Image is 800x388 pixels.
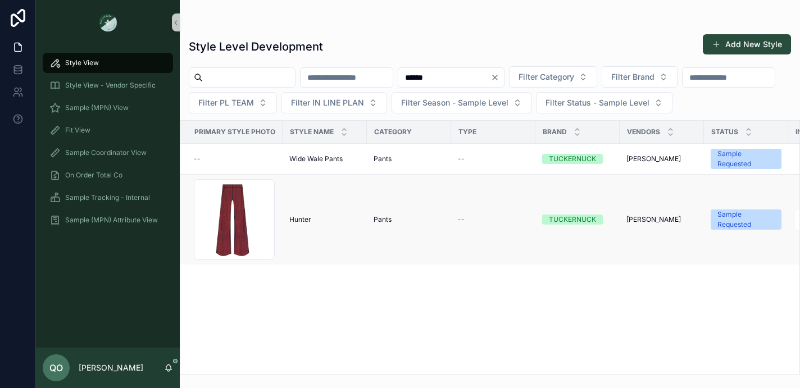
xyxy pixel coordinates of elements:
p: [PERSON_NAME] [79,362,143,373]
button: Select Button [602,66,678,88]
a: Sample Tracking - Internal [43,188,173,208]
span: Pants [374,215,392,224]
span: Brand [543,127,567,136]
button: Select Button [509,66,597,88]
a: Sample Requested [711,149,781,169]
a: -- [458,215,529,224]
span: On Order Total Co [65,171,122,180]
button: Clear [490,73,504,82]
span: Filter Category [519,71,574,83]
div: TUCKERNUCK [549,214,596,225]
h1: Style Level Development [189,39,323,54]
a: TUCKERNUCK [542,154,613,164]
span: Hunter [289,215,311,224]
a: Sample (MPN) Attribute View [43,210,173,230]
span: Sample Coordinator View [65,148,147,157]
span: Filter Season - Sample Level [401,97,508,108]
span: [PERSON_NAME] [626,215,681,224]
span: Filter Brand [611,71,654,83]
a: TUCKERNUCK [542,214,613,225]
span: Sample (MPN) View [65,103,129,112]
span: Wide Wale Pants [289,154,343,163]
div: TUCKERNUCK [549,154,596,164]
a: Wide Wale Pants [289,154,360,163]
a: -- [194,154,276,163]
div: Sample Requested [717,209,775,230]
button: Select Button [189,92,277,113]
a: [PERSON_NAME] [626,154,697,163]
a: Sample Coordinator View [43,143,173,163]
a: [PERSON_NAME] [626,215,697,224]
a: Hunter [289,215,360,224]
button: Select Button [536,92,672,113]
span: Filter PL TEAM [198,97,254,108]
span: Filter IN LINE PLAN [291,97,364,108]
span: Type [458,127,476,136]
a: -- [458,154,529,163]
span: Style Name [290,127,334,136]
a: Fit View [43,120,173,140]
span: Pants [374,154,392,163]
button: Select Button [281,92,387,113]
button: Add New Style [703,34,791,54]
span: QO [49,361,63,375]
span: -- [458,215,465,224]
span: Category [374,127,412,136]
a: Pants [374,154,444,163]
button: Select Button [392,92,531,113]
span: Sample Tracking - Internal [65,193,150,202]
span: Primary Style Photo [194,127,275,136]
a: Style View - Vendor Specific [43,75,173,95]
a: Sample (MPN) View [43,98,173,118]
div: scrollable content [36,45,180,245]
span: Filter Status - Sample Level [546,97,649,108]
span: Vendors [627,127,660,136]
span: -- [194,154,201,163]
a: Sample Requested [711,209,781,230]
span: Fit View [65,126,90,135]
span: Sample (MPN) Attribute View [65,216,158,225]
span: Style View [65,58,99,67]
span: -- [458,154,465,163]
a: Pants [374,215,444,224]
span: Style View - Vendor Specific [65,81,156,90]
a: Style View [43,53,173,73]
span: Status [711,127,738,136]
a: On Order Total Co [43,165,173,185]
div: Sample Requested [717,149,775,169]
img: App logo [99,13,117,31]
span: [PERSON_NAME] [626,154,681,163]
